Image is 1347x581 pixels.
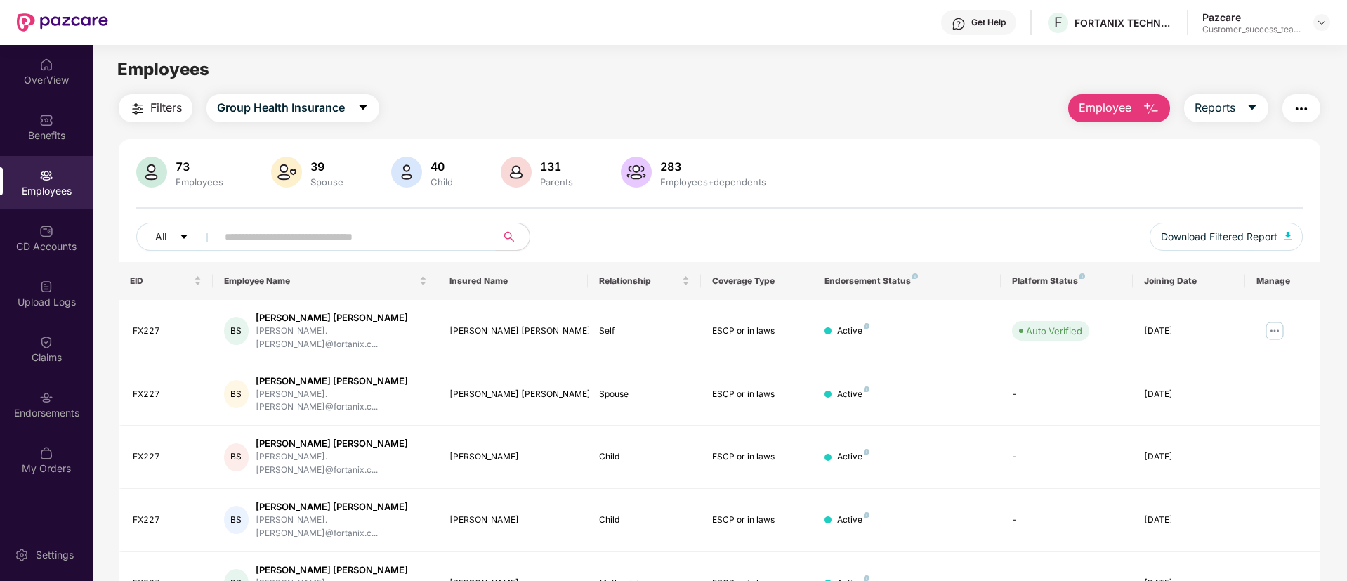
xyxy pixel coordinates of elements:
th: Coverage Type [701,262,813,300]
img: svg+xml;base64,PHN2ZyBpZD0iQmVuZWZpdHMiIHhtbG5zPSJodHRwOi8vd3d3LnczLm9yZy8yMDAwL3N2ZyIgd2lkdGg9Ij... [39,113,53,127]
div: Child [428,176,456,188]
div: [PERSON_NAME].[PERSON_NAME]@fortanix.c... [256,325,426,351]
th: Joining Date [1133,262,1245,300]
img: svg+xml;base64,PHN2ZyB4bWxucz0iaHR0cDovL3d3dy53My5vcmcvMjAwMC9zdmciIHdpZHRoPSI4IiBoZWlnaHQ9IjgiIH... [1079,273,1085,279]
span: Employee Name [224,275,416,287]
div: Active [837,450,869,464]
div: [PERSON_NAME] [449,514,577,527]
div: [PERSON_NAME] [PERSON_NAME] [256,311,426,325]
div: Settings [32,548,78,562]
span: EID [130,275,191,287]
div: BS [224,380,249,408]
img: svg+xml;base64,PHN2ZyBpZD0iSGVscC0zMngzMiIgeG1sbnM9Imh0dHA6Ly93d3cudzMub3JnLzIwMDAvc3ZnIiB3aWR0aD... [952,17,966,31]
button: Reportscaret-down [1184,94,1268,122]
div: Endorsement Status [824,275,990,287]
div: FX227 [133,450,202,464]
div: [DATE] [1144,388,1234,401]
div: BS [224,317,249,345]
div: BS [224,443,249,471]
img: svg+xml;base64,PHN2ZyB4bWxucz0iaHR0cDovL3d3dy53My5vcmcvMjAwMC9zdmciIHhtbG5zOnhsaW5rPSJodHRwOi8vd3... [501,157,532,188]
div: ESCP or in laws [712,325,802,338]
div: [DATE] [1144,450,1234,464]
span: Download Filtered Report [1161,229,1277,244]
div: Auto Verified [1026,324,1082,338]
th: Insured Name [438,262,589,300]
div: ESCP or in laws [712,450,802,464]
span: search [495,231,523,242]
img: svg+xml;base64,PHN2ZyB4bWxucz0iaHR0cDovL3d3dy53My5vcmcvMjAwMC9zdmciIHdpZHRoPSIyNCIgaGVpZ2h0PSIyNC... [129,100,146,117]
div: FX227 [133,514,202,527]
div: Active [837,325,869,338]
img: svg+xml;base64,PHN2ZyB4bWxucz0iaHR0cDovL3d3dy53My5vcmcvMjAwMC9zdmciIHdpZHRoPSI4IiBoZWlnaHQ9IjgiIH... [864,386,869,392]
img: svg+xml;base64,PHN2ZyBpZD0iU2V0dGluZy0yMHgyMCIgeG1sbnM9Imh0dHA6Ly93d3cudzMub3JnLzIwMDAvc3ZnIiB3aW... [15,548,29,562]
span: Group Health Insurance [217,99,345,117]
img: New Pazcare Logo [17,13,108,32]
button: Employee [1068,94,1170,122]
img: svg+xml;base64,PHN2ZyB4bWxucz0iaHR0cDovL3d3dy53My5vcmcvMjAwMC9zdmciIHhtbG5zOnhsaW5rPSJodHRwOi8vd3... [621,157,652,188]
div: Active [837,514,869,527]
img: svg+xml;base64,PHN2ZyB4bWxucz0iaHR0cDovL3d3dy53My5vcmcvMjAwMC9zdmciIHdpZHRoPSIyNCIgaGVpZ2h0PSIyNC... [1293,100,1310,117]
span: caret-down [1247,102,1258,115]
div: [PERSON_NAME] [PERSON_NAME] [449,325,577,338]
div: [PERSON_NAME] [PERSON_NAME] [256,500,426,514]
div: [PERSON_NAME] [449,450,577,464]
div: FORTANIX TECHNOLOGIES INDIA PRIVATE LIMITED [1075,16,1173,30]
button: Group Health Insurancecaret-down [206,94,379,122]
td: - [1001,489,1132,552]
div: ESCP or in laws [712,514,802,527]
img: svg+xml;base64,PHN2ZyB4bWxucz0iaHR0cDovL3d3dy53My5vcmcvMjAwMC9zdmciIHdpZHRoPSI4IiBoZWlnaHQ9IjgiIH... [912,273,918,279]
button: Allcaret-down [136,223,222,251]
div: Child [599,514,689,527]
td: - [1001,363,1132,426]
span: Reports [1195,99,1235,117]
div: [PERSON_NAME].[PERSON_NAME]@fortanix.c... [256,388,426,414]
img: svg+xml;base64,PHN2ZyB4bWxucz0iaHR0cDovL3d3dy53My5vcmcvMjAwMC9zdmciIHhtbG5zOnhsaW5rPSJodHRwOi8vd3... [136,157,167,188]
div: 283 [657,159,769,174]
div: Spouse [599,388,689,401]
th: Relationship [588,262,700,300]
div: 40 [428,159,456,174]
div: Customer_success_team_lead [1202,24,1301,35]
div: ESCP or in laws [712,388,802,401]
img: svg+xml;base64,PHN2ZyB4bWxucz0iaHR0cDovL3d3dy53My5vcmcvMjAwMC9zdmciIHdpZHRoPSI4IiBoZWlnaHQ9IjgiIH... [864,575,869,581]
div: 39 [308,159,346,174]
span: caret-down [357,102,369,115]
th: Manage [1245,262,1320,300]
div: [DATE] [1144,325,1234,338]
div: [PERSON_NAME] [PERSON_NAME] [256,563,426,577]
img: manageButton [1263,320,1286,342]
span: All [155,229,166,244]
div: Employees [173,176,226,188]
div: [PERSON_NAME].[PERSON_NAME]@fortanix.c... [256,514,426,540]
img: svg+xml;base64,PHN2ZyB4bWxucz0iaHR0cDovL3d3dy53My5vcmcvMjAwMC9zdmciIHhtbG5zOnhsaW5rPSJodHRwOi8vd3... [271,157,302,188]
td: - [1001,426,1132,489]
button: Filters [119,94,192,122]
span: Employees [117,59,209,79]
div: [DATE] [1144,514,1234,527]
img: svg+xml;base64,PHN2ZyB4bWxucz0iaHR0cDovL3d3dy53My5vcmcvMjAwMC9zdmciIHdpZHRoPSI4IiBoZWlnaHQ9IjgiIH... [864,449,869,455]
img: svg+xml;base64,PHN2ZyB4bWxucz0iaHR0cDovL3d3dy53My5vcmcvMjAwMC9zdmciIHhtbG5zOnhsaW5rPSJodHRwOi8vd3... [1284,232,1292,240]
img: svg+xml;base64,PHN2ZyBpZD0iRW1wbG95ZWVzIiB4bWxucz0iaHR0cDovL3d3dy53My5vcmcvMjAwMC9zdmciIHdpZHRoPS... [39,169,53,183]
div: Employees+dependents [657,176,769,188]
span: Relationship [599,275,678,287]
div: Pazcare [1202,11,1301,24]
img: svg+xml;base64,PHN2ZyB4bWxucz0iaHR0cDovL3d3dy53My5vcmcvMjAwMC9zdmciIHhtbG5zOnhsaW5rPSJodHRwOi8vd3... [1143,100,1159,117]
div: [PERSON_NAME] [PERSON_NAME] [256,437,426,450]
div: [PERSON_NAME] [PERSON_NAME] [256,374,426,388]
div: [PERSON_NAME].[PERSON_NAME]@fortanix.c... [256,450,426,477]
img: svg+xml;base64,PHN2ZyBpZD0iTXlfT3JkZXJzIiBkYXRhLW5hbWU9Ik15IE9yZGVycyIgeG1sbnM9Imh0dHA6Ly93d3cudz... [39,446,53,460]
img: svg+xml;base64,PHN2ZyB4bWxucz0iaHR0cDovL3d3dy53My5vcmcvMjAwMC9zdmciIHdpZHRoPSI4IiBoZWlnaHQ9IjgiIH... [864,323,869,329]
div: Child [599,450,689,464]
img: svg+xml;base64,PHN2ZyBpZD0iRW5kb3JzZW1lbnRzIiB4bWxucz0iaHR0cDovL3d3dy53My5vcmcvMjAwMC9zdmciIHdpZH... [39,391,53,405]
img: svg+xml;base64,PHN2ZyB4bWxucz0iaHR0cDovL3d3dy53My5vcmcvMjAwMC9zdmciIHdpZHRoPSI4IiBoZWlnaHQ9IjgiIH... [864,512,869,518]
span: Filters [150,99,182,117]
div: BS [224,506,249,534]
img: svg+xml;base64,PHN2ZyB4bWxucz0iaHR0cDovL3d3dy53My5vcmcvMjAwMC9zdmciIHhtbG5zOnhsaW5rPSJodHRwOi8vd3... [391,157,422,188]
div: Active [837,388,869,401]
img: svg+xml;base64,PHN2ZyBpZD0iQ0RfQWNjb3VudHMiIGRhdGEtbmFtZT0iQ0QgQWNjb3VudHMiIHhtbG5zPSJodHRwOi8vd3... [39,224,53,238]
button: search [495,223,530,251]
div: FX227 [133,388,202,401]
div: [PERSON_NAME] [PERSON_NAME] [449,388,577,401]
span: F [1054,14,1063,31]
div: 131 [537,159,576,174]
